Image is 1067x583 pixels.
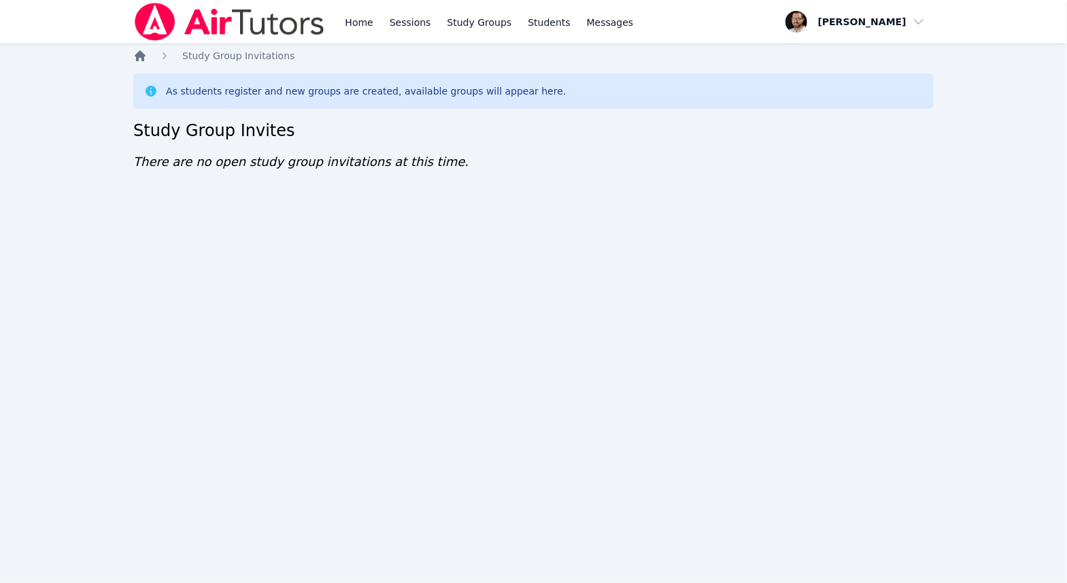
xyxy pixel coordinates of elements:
[182,49,294,63] a: Study Group Invitations
[587,16,634,29] span: Messages
[133,120,934,141] h2: Study Group Invites
[133,154,469,169] span: There are no open study group invitations at this time.
[133,3,326,41] img: Air Tutors
[166,84,566,98] div: As students register and new groups are created, available groups will appear here.
[133,49,934,63] nav: Breadcrumb
[182,50,294,61] span: Study Group Invitations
